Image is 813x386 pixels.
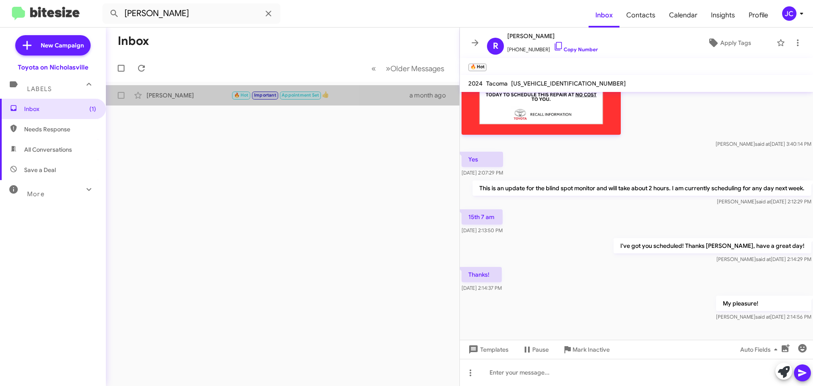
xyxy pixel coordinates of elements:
span: [PERSON_NAME] [DATE] 3:40:14 PM [716,141,811,147]
span: Mark Inactive [572,342,610,357]
span: Pause [532,342,549,357]
input: Search [102,3,280,24]
button: Apply Tags [686,35,772,50]
span: Labels [27,85,52,93]
span: [PERSON_NAME] [507,31,598,41]
span: [DATE] 2:13:50 PM [462,227,503,233]
span: Important [254,92,276,98]
button: Mark Inactive [556,342,617,357]
span: 🔥 Hot [234,92,249,98]
button: Previous [366,60,381,77]
div: [PERSON_NAME] [147,91,231,100]
span: » [386,63,390,74]
button: Next [381,60,449,77]
span: Templates [467,342,509,357]
nav: Page navigation example [367,60,449,77]
span: Auto Fields [740,342,781,357]
div: a month ago [409,91,453,100]
a: Profile [742,3,775,28]
span: [US_VEHICLE_IDENTIFICATION_NUMBER] [511,80,626,87]
span: Older Messages [390,64,444,73]
a: Calendar [662,3,704,28]
span: Appointment Set [282,92,319,98]
span: [DATE] 2:14:37 PM [462,285,502,291]
span: Apply Tags [720,35,751,50]
small: 🔥 Hot [468,64,487,71]
a: Copy Number [553,46,598,53]
p: 15th 7 am [462,209,503,225]
span: [PHONE_NUMBER] [507,41,598,54]
a: Contacts [619,3,662,28]
span: said at [756,198,771,205]
span: (1) [89,105,96,113]
a: Inbox [589,3,619,28]
button: Templates [460,342,515,357]
span: R [493,39,498,53]
span: [PERSON_NAME] [DATE] 2:14:29 PM [716,256,811,262]
span: [PERSON_NAME] [DATE] 2:14:56 PM [716,314,811,320]
div: Toyota on Nicholasville [18,63,88,72]
span: [PERSON_NAME] [DATE] 2:12:29 PM [717,198,811,205]
span: Needs Response [24,125,96,133]
div: 👍 [231,90,409,100]
p: This is an update for the blind spot monitor and will take about 2 hours. I am currently scheduli... [473,181,811,196]
span: Inbox [24,105,96,113]
p: I've got you scheduled! Thanks [PERSON_NAME], have a great day! [614,238,811,253]
span: More [27,190,44,198]
p: My pleasure! [716,296,811,311]
button: Pause [515,342,556,357]
span: Save a Deal [24,166,56,174]
span: Tacoma [486,80,508,87]
span: said at [755,314,770,320]
a: Insights [704,3,742,28]
div: JC [782,6,796,21]
p: Thanks! [462,267,502,282]
span: said at [756,256,771,262]
a: New Campaign [15,35,91,56]
span: 2024 [468,80,483,87]
span: [DATE] 2:07:29 PM [462,169,503,176]
h1: Inbox [118,34,149,48]
button: Auto Fields [733,342,788,357]
span: All Conversations [24,145,72,154]
p: Yes [462,152,503,167]
button: JC [775,6,804,21]
span: New Campaign [41,41,84,50]
span: « [371,63,376,74]
span: said at [755,141,770,147]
